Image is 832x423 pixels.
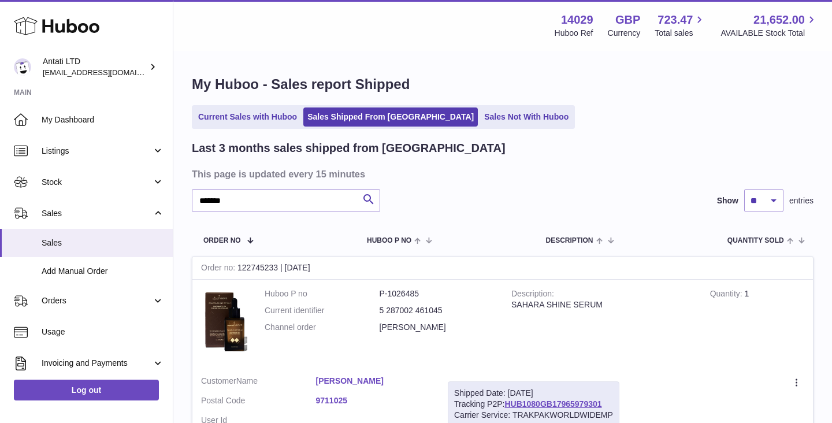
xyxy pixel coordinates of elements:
[42,208,152,219] span: Sales
[42,177,152,188] span: Stock
[380,322,495,333] dd: [PERSON_NAME]
[192,75,814,94] h1: My Huboo - Sales report Shipped
[265,305,380,316] dt: Current identifier
[42,326,164,337] span: Usage
[42,238,164,248] span: Sales
[42,146,152,157] span: Listings
[42,295,152,306] span: Orders
[380,305,495,316] dd: 5 287002 461045
[42,358,152,369] span: Invoicing and Payments
[43,56,147,78] div: Antati LTD
[192,140,506,156] h2: Last 3 months sales shipped from [GEOGRAPHIC_DATA]
[555,28,593,39] div: Huboo Ref
[561,12,593,28] strong: 14029
[655,12,706,39] a: 723.47 Total sales
[203,237,241,244] span: Order No
[201,288,247,355] img: 1735333209.png
[710,289,745,301] strong: Quantity
[192,168,811,180] h3: This page is updated every 15 minutes
[789,195,814,206] span: entries
[192,257,813,280] div: 122745233 | [DATE]
[615,12,640,28] strong: GBP
[265,288,380,299] dt: Huboo P no
[201,376,236,385] span: Customer
[480,107,573,127] a: Sales Not With Huboo
[303,107,478,127] a: Sales Shipped From [GEOGRAPHIC_DATA]
[727,237,784,244] span: Quantity Sold
[720,12,818,39] a: 21,652.00 AVAILABLE Stock Total
[504,399,601,409] a: HUB1080GB17965979301
[701,280,813,367] td: 1
[720,28,818,39] span: AVAILABLE Stock Total
[367,237,411,244] span: Huboo P no
[316,376,431,387] a: [PERSON_NAME]
[753,12,805,28] span: 21,652.00
[316,395,431,406] a: 9711025
[511,299,693,310] div: SAHARA SHINE SERUM
[717,195,738,206] label: Show
[658,12,693,28] span: 723.47
[380,288,495,299] dd: P-1026485
[14,58,31,76] img: toufic@antatiskin.com
[42,114,164,125] span: My Dashboard
[42,266,164,277] span: Add Manual Order
[14,380,159,400] a: Log out
[43,68,170,77] span: [EMAIL_ADDRESS][DOMAIN_NAME]
[511,289,554,301] strong: Description
[608,28,641,39] div: Currency
[265,322,380,333] dt: Channel order
[454,410,613,421] div: Carrier Service: TRAKPAKWORLDWIDEMP
[545,237,593,244] span: Description
[655,28,706,39] span: Total sales
[201,263,237,275] strong: Order no
[194,107,301,127] a: Current Sales with Huboo
[201,395,316,409] dt: Postal Code
[201,376,316,389] dt: Name
[454,388,613,399] div: Shipped Date: [DATE]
